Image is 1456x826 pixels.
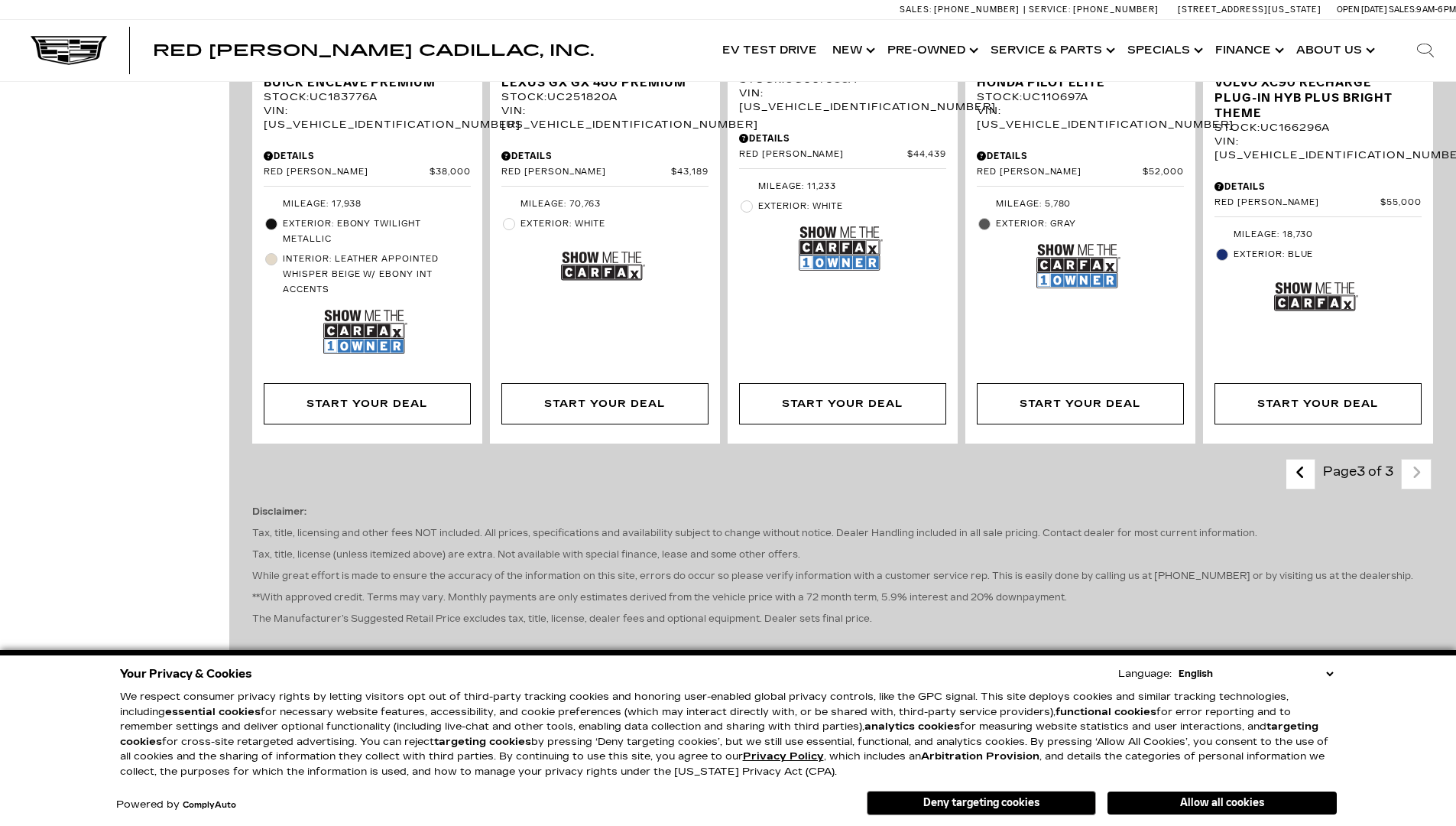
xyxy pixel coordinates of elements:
a: ComplyAuto [183,801,236,810]
span: Your Privacy & Cookies [120,663,252,685]
div: Start Your Deal [544,395,665,412]
div: Start Your Deal [739,383,946,424]
div: Stock : UC251820A [501,90,709,104]
a: Privacy Policy [743,750,824,763]
a: Pre-Owned [880,20,983,81]
img: Show Me the CARFAX Badge [561,238,645,294]
img: Show Me the CARFAX 1-Owner Badge [323,304,407,359]
span: $52,000 [1143,167,1184,178]
p: Tax, title, licensing and other fees NOT included. All prices, specifications and availability su... [252,526,1433,540]
p: While great effort is made to ensure the accuracy of the information on this site, errors do occu... [252,569,1433,583]
li: Mileage: 5,780 [977,194,1184,214]
li: Mileage: 11,233 [739,177,946,197]
span: Volvo XC90 Recharge Plug-In Hyb Plus Bright Theme [1214,75,1410,121]
span: [PHONE_NUMBER] [1073,5,1159,15]
a: Red [PERSON_NAME] $55,000 [1214,197,1422,209]
strong: targeting cookies [434,736,531,748]
strong: analytics cookies [864,720,960,733]
div: VIN: [US_VEHICLE_IDENTIFICATION_NUMBER] [264,104,471,132]
a: [STREET_ADDRESS][US_STATE] [1178,5,1321,15]
div: Start Your Deal [306,395,427,412]
p: Tax, title, license (unless itemized above) are extra. Not available with special finance, lease ... [252,548,1433,561]
span: Exterior: White [758,199,946,214]
span: Red [PERSON_NAME] [1214,197,1380,209]
span: Sales: [900,5,932,15]
span: Interior: Leather Appointed Whisper Beige w/ Ebony Int accents [283,252,471,298]
span: Open [DATE] [1337,5,1387,15]
a: Red [PERSON_NAME] $52,000 [977,167,1184,178]
li: Mileage: 70,763 [501,194,709,214]
strong: targeting cookies [120,720,1318,748]
a: Specials [1120,20,1208,81]
div: Stock : UC183776A [264,90,471,104]
div: Pricing Details - Pre-Owned 2022 Buick Enclave Premium [264,149,471,163]
span: $38,000 [430,167,471,178]
li: Mileage: 17,938 [264,194,471,214]
span: Lexus GX GX 460 Premium [501,75,697,90]
a: Finance [1208,20,1289,81]
strong: essential cookies [165,706,261,718]
div: Start Your Deal [977,383,1184,424]
a: Service & Parts [983,20,1120,81]
span: Service: [1029,5,1071,15]
span: Exterior: Gray [996,216,1184,232]
a: EV Test Drive [715,20,825,81]
div: VIN: [US_VEHICLE_IDENTIFICATION_NUMBER] [739,86,946,114]
span: Honda Pilot Elite [977,75,1172,90]
a: Red [PERSON_NAME] $43,189 [501,167,709,178]
a: previous page [1284,460,1317,487]
div: VIN: [US_VEHICLE_IDENTIFICATION_NUMBER] [977,104,1184,132]
span: Buick Enclave Premium [264,75,459,90]
div: Language: [1118,669,1172,679]
div: The Manufacturer’s Suggested Retail Price excludes tax, title, license, dealer fees and optional ... [252,489,1433,641]
img: Show Me the CARFAX 1-Owner Badge [799,220,883,276]
img: Show Me the CARFAX Badge [1274,268,1358,324]
strong: Disclaimer: [252,506,306,517]
div: Stock : UC110697A [977,90,1184,104]
span: $44,439 [907,149,946,161]
span: Sales: [1389,5,1416,15]
span: Red [PERSON_NAME] [264,167,430,178]
strong: functional cookies [1056,706,1156,718]
p: We respect consumer privacy rights by letting visitors opt out of third-party tracking cookies an... [120,690,1337,779]
div: Page 3 of 3 [1315,459,1401,489]
a: Red [PERSON_NAME] Cadillac, Inc. [153,43,594,58]
a: Red [PERSON_NAME] $44,439 [739,149,946,161]
div: Start Your Deal [1257,395,1378,412]
span: $55,000 [1380,197,1422,209]
div: Powered by [116,800,236,810]
li: Mileage: 18,730 [1214,225,1422,245]
span: $43,189 [671,167,709,178]
span: Red [PERSON_NAME] [977,167,1143,178]
img: Show Me the CARFAX 1-Owner Badge [1036,238,1120,294]
span: Red [PERSON_NAME] [501,167,671,178]
div: VIN: [US_VEHICLE_IDENTIFICATION_NUMBER] [501,104,709,132]
div: Pricing Details - Pre-Owned 2020 Lexus GX GX 460 Premium [501,149,709,163]
a: Sales: [PHONE_NUMBER] [900,5,1023,14]
div: Pricing Details - Pre-Owned 2024 Volvo XC90 Recharge Plug-In Hyb Plus Bright Theme [1214,180,1422,193]
strong: Arbitration Provision [921,750,1039,763]
span: Exterior: White [520,216,709,232]
a: Service: [PHONE_NUMBER] [1023,5,1163,14]
button: Allow all cookies [1107,792,1337,815]
div: Start Your Deal [1020,395,1140,412]
span: Exterior: Blue [1234,247,1422,262]
span: Red [PERSON_NAME] Cadillac, Inc. [153,41,594,60]
div: Pricing Details - Pre-Owned 2025 Toyota Crown Signia XLE [739,132,946,145]
img: Cadillac Dark Logo with Cadillac White Text [31,36,107,65]
a: New [825,20,880,81]
div: Start Your Deal [501,383,709,424]
div: Start Your Deal [1214,383,1422,424]
div: Pricing Details - Pre-Owned 2025 Honda Pilot Elite [977,149,1184,163]
div: Stock : UC166296A [1214,121,1422,135]
span: Exterior: Ebony Twilight Metallic [283,216,471,247]
span: 9 AM-6 PM [1416,5,1456,15]
button: Deny targeting cookies [867,791,1096,815]
a: Pre-Owned 2024Volvo XC90 Recharge Plug-In Hyb Plus Bright Theme [1214,60,1422,121]
div: VIN: [US_VEHICLE_IDENTIFICATION_NUMBER] [1214,135,1422,162]
div: Start Your Deal [782,395,903,412]
a: About Us [1289,20,1380,81]
p: **With approved credit. Terms may vary. Monthly payments are only estimates derived from the vehi... [252,590,1433,604]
